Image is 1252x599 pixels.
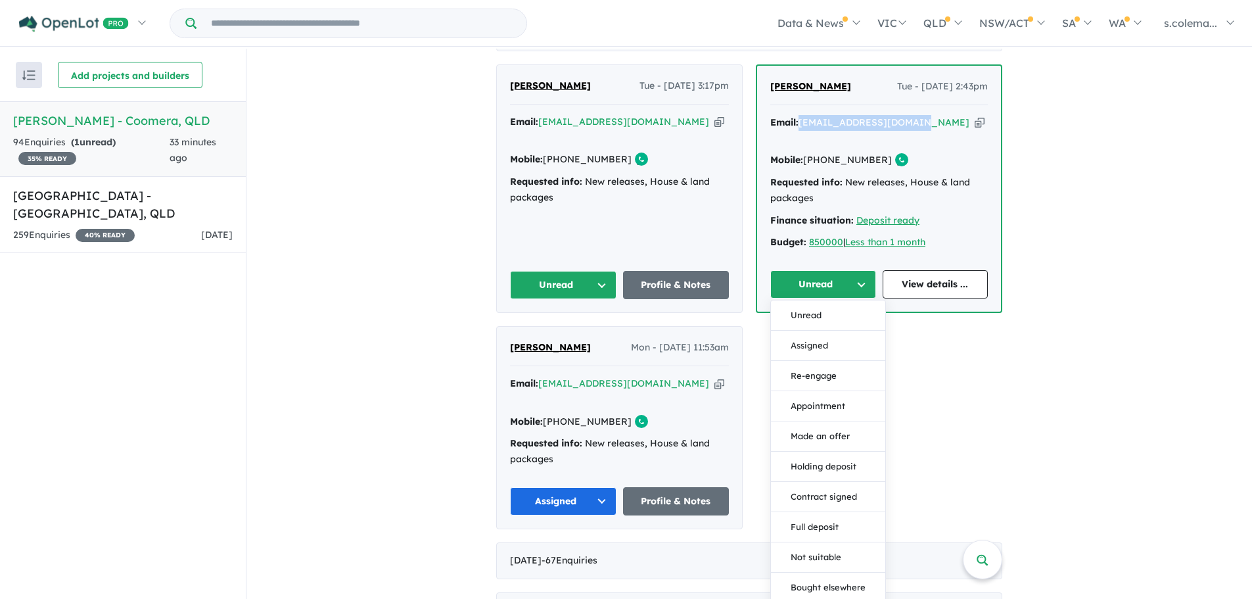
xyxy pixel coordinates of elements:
[771,512,885,542] button: Full deposit
[496,542,1002,579] div: [DATE]
[510,176,582,187] strong: Requested info:
[639,78,729,94] span: Tue - [DATE] 3:17pm
[771,542,885,573] button: Not suitable
[799,116,969,128] a: [EMAIL_ADDRESS][DOMAIN_NAME]
[71,136,116,148] strong: ( unread)
[770,79,851,95] a: [PERSON_NAME]
[18,152,76,165] span: 35 % READY
[771,361,885,391] button: Re-engage
[883,270,988,299] a: View details ...
[13,112,233,130] h5: [PERSON_NAME] - Coomera , QLD
[897,79,988,95] span: Tue - [DATE] 2:43pm
[22,70,35,80] img: sort.svg
[770,154,803,166] strong: Mobile:
[856,214,919,226] a: Deposit ready
[771,452,885,482] button: Holding deposit
[170,136,216,164] span: 33 minutes ago
[770,214,854,226] strong: Finance situation:
[510,437,582,449] strong: Requested info:
[770,175,988,206] div: New releases, House & land packages
[771,300,885,331] button: Unread
[510,436,729,467] div: New releases, House & land packages
[74,136,80,148] span: 1
[770,176,843,188] strong: Requested info:
[510,78,591,94] a: [PERSON_NAME]
[623,487,730,515] a: Profile & Notes
[510,174,729,206] div: New releases, House & land packages
[58,62,202,88] button: Add projects and builders
[770,236,806,248] strong: Budget:
[199,9,524,37] input: Try estate name, suburb, builder or developer
[510,416,543,427] strong: Mobile:
[623,271,730,299] a: Profile & Notes
[771,421,885,452] button: Made an offer
[510,116,538,128] strong: Email:
[19,16,129,32] img: Openlot PRO Logo White
[771,391,885,421] button: Appointment
[770,116,799,128] strong: Email:
[975,116,985,130] button: Copy
[809,236,843,248] a: 850000
[510,340,591,356] a: [PERSON_NAME]
[543,153,632,165] a: [PHONE_NUMBER]
[845,236,925,248] a: Less than 1 month
[510,487,616,515] button: Assigned
[1164,16,1217,30] span: s.colema...
[13,135,170,166] div: 94 Enquir ies
[771,482,885,512] button: Contract signed
[542,554,597,566] span: - 67 Enquir ies
[714,115,724,129] button: Copy
[538,116,709,128] a: [EMAIL_ADDRESS][DOMAIN_NAME]
[510,271,616,299] button: Unread
[714,377,724,391] button: Copy
[631,340,729,356] span: Mon - [DATE] 11:53am
[770,270,876,299] button: Unread
[13,228,135,243] div: 259 Enquir ies
[510,341,591,353] span: [PERSON_NAME]
[510,80,591,91] span: [PERSON_NAME]
[771,331,885,361] button: Assigned
[201,229,233,241] span: [DATE]
[770,235,988,251] div: |
[510,377,538,389] strong: Email:
[803,154,892,166] a: [PHONE_NUMBER]
[13,187,233,222] h5: [GEOGRAPHIC_DATA] - [GEOGRAPHIC_DATA] , QLD
[76,229,135,242] span: 40 % READY
[510,153,543,165] strong: Mobile:
[770,80,851,92] span: [PERSON_NAME]
[538,377,709,389] a: [EMAIL_ADDRESS][DOMAIN_NAME]
[543,416,632,427] a: [PHONE_NUMBER]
